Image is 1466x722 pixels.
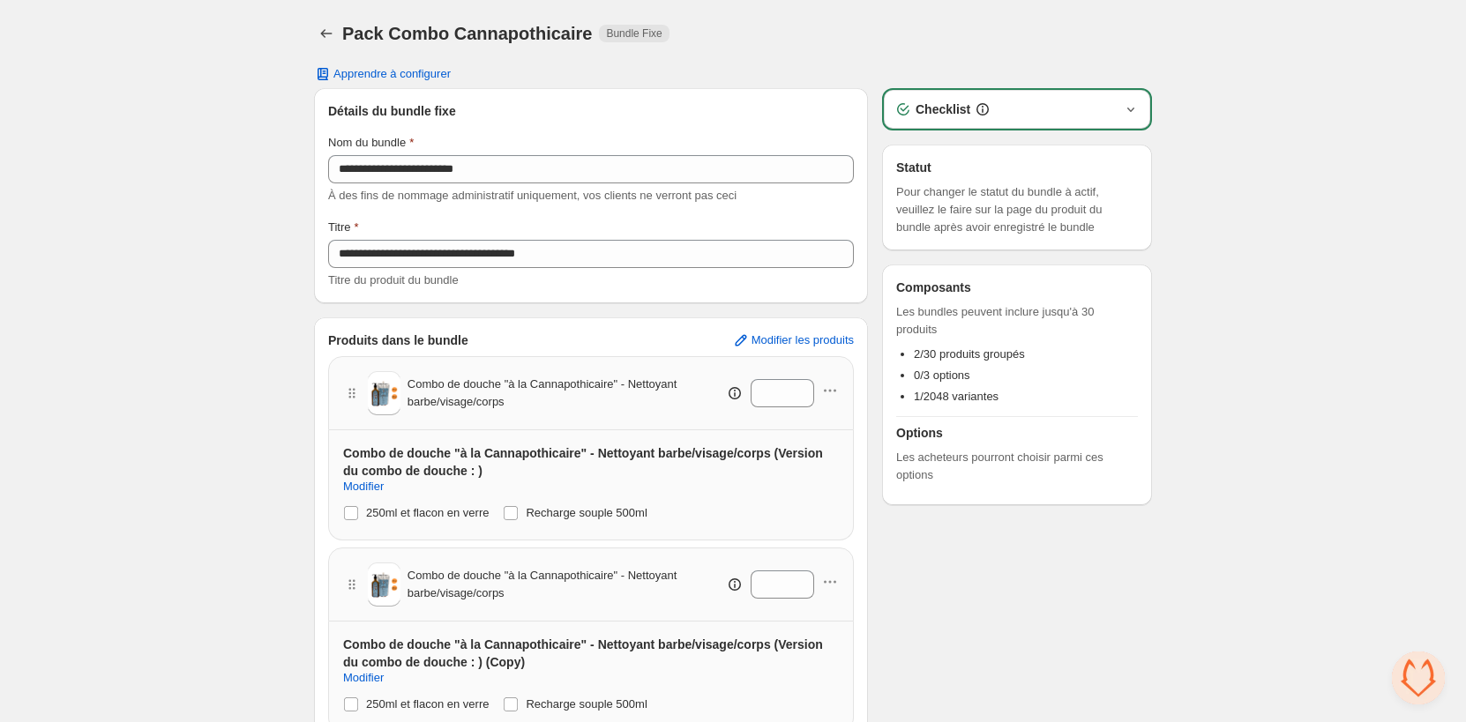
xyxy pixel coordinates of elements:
[752,333,854,347] span: Modifier les produits
[1392,651,1445,704] div: Ouvrir le chat
[328,219,359,236] label: Titre
[408,567,679,602] span: Combo de douche "à la Cannapothicaire" - Nettoyant barbe/visage/corps
[328,189,737,202] span: À des fins de nommage administratif uniquement, vos clients ne verront pas ceci
[343,636,839,671] h3: Combo de douche "à la Cannapothicaire" - Nettoyant barbe/visage/corps (Version du combo de douche...
[366,506,489,519] span: 250ml et flacon en verre
[333,67,451,81] span: Apprendre à configurer
[896,279,971,296] h3: Composants
[343,444,839,480] h3: Combo de douche "à la Cannapothicaire" - Nettoyant barbe/visage/corps (Version du combo de douche...
[342,23,592,44] h1: Pack Combo Cannapothicaire
[366,697,489,711] span: 250ml et flacon en verre
[343,671,384,685] span: Modifier
[606,26,662,41] span: Bundle Fixe
[526,697,647,711] span: Recharge souple 500ml
[896,183,1138,236] span: Pour changer le statut du bundle à actif, veuillez le faire sur la page du produit du bundle aprè...
[328,273,459,287] span: Titre du produit du bundle
[896,303,1138,339] span: Les bundles peuvent inclure jusqu'à 30 produits
[328,102,854,120] h3: Détails du bundle fixe
[368,569,400,601] img: Combo de douche "à la Cannapothicaire" - Nettoyant barbe/visage/corps
[333,666,394,690] button: Modifier
[333,474,394,499] button: Modifier
[896,449,1138,484] span: Les acheteurs pourront choisir parmi ces options
[328,134,414,152] label: Nom du bundle
[896,159,1138,176] h3: Statut
[328,331,468,349] h3: Produits dans le bundle
[914,347,1025,361] span: 2/30 produits groupés
[343,480,384,494] span: Modifier
[408,376,679,411] span: Combo de douche "à la Cannapothicaire" - Nettoyant barbe/visage/corps
[303,62,461,86] button: Apprendre à configurer
[368,377,400,410] img: Combo de douche "à la Cannapothicaire" - Nettoyant barbe/visage/corps
[526,506,647,519] span: Recharge souple 500ml
[896,424,1138,442] h3: Options
[722,326,864,354] button: Modifier les produits
[914,368,970,382] span: 0/3 options
[314,21,339,46] button: Back
[914,390,999,403] span: 1/2048 variantes
[916,100,970,118] h3: Checklist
